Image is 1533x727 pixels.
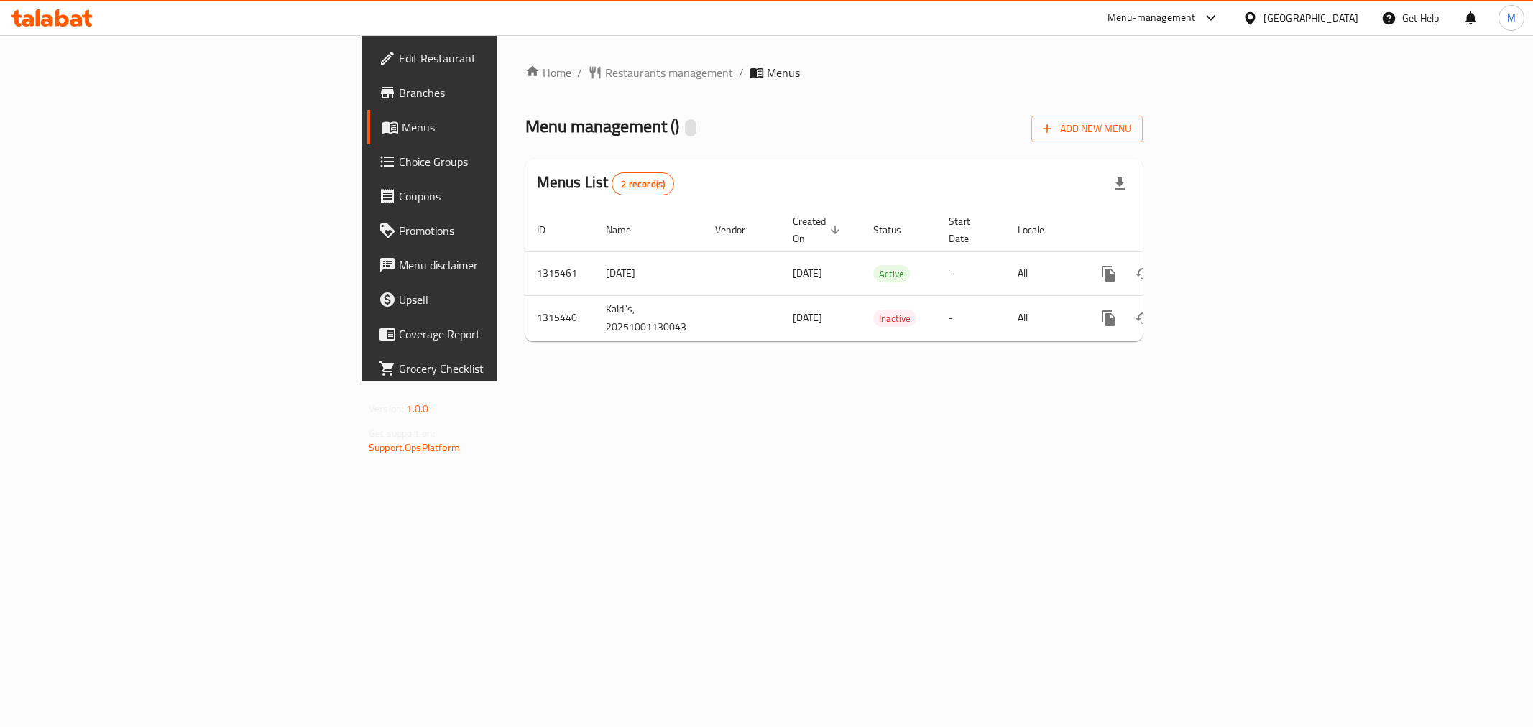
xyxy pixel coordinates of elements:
a: Menus [367,110,617,144]
span: Coverage Report [399,325,606,343]
a: Coupons [367,179,617,213]
span: 2 record(s) [612,177,673,191]
nav: breadcrumb [525,64,1143,81]
td: [DATE] [594,251,704,295]
span: Name [606,221,650,239]
span: Add New Menu [1043,120,1131,138]
button: more [1092,301,1126,335]
div: [GEOGRAPHIC_DATA] [1263,10,1358,26]
a: Support.OpsPlatform [369,438,460,457]
div: Total records count [612,172,674,195]
button: Change Status [1126,256,1161,291]
span: ID [537,221,564,239]
a: Coverage Report [367,317,617,351]
button: Add New Menu [1031,116,1143,142]
span: Active [873,266,910,282]
span: [DATE] [793,308,822,327]
button: more [1092,256,1126,291]
a: Promotions [367,213,617,248]
div: Menu-management [1108,9,1196,27]
th: Actions [1080,208,1241,252]
span: Menus [402,119,606,136]
span: Menu disclaimer [399,256,606,274]
button: Change Status [1126,301,1161,335]
span: Choice Groups [399,153,606,170]
a: Choice Groups [367,144,617,179]
span: 1.0.0 [406,399,428,418]
td: Kaldi’s, 20251001130043 [594,295,704,341]
span: Menu management ( ) [525,110,679,142]
div: Export file [1102,167,1137,201]
h2: Menus List [537,172,674,195]
span: Version: [369,399,404,418]
span: Start Date [949,213,989,247]
span: M [1507,10,1516,26]
span: Status [873,221,920,239]
a: Branches [367,75,617,110]
span: Inactive [873,310,916,327]
td: - [937,251,1006,295]
span: Vendor [715,221,764,239]
span: Upsell [399,291,606,308]
a: Grocery Checklist [367,351,617,386]
div: Active [873,265,910,282]
table: enhanced table [525,208,1241,341]
span: [DATE] [793,264,822,282]
span: Branches [399,84,606,101]
td: All [1006,295,1080,341]
span: Menus [767,64,800,81]
span: Restaurants management [605,64,733,81]
span: Grocery Checklist [399,360,606,377]
a: Edit Restaurant [367,41,617,75]
a: Restaurants management [588,64,733,81]
td: All [1006,251,1080,295]
td: - [937,295,1006,341]
span: Get support on: [369,424,435,443]
span: Promotions [399,222,606,239]
a: Menu disclaimer [367,248,617,282]
a: Upsell [367,282,617,317]
span: Coupons [399,187,606,205]
span: Created On [793,213,844,247]
li: / [739,64,744,81]
span: Locale [1018,221,1063,239]
span: Edit Restaurant [399,50,606,67]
